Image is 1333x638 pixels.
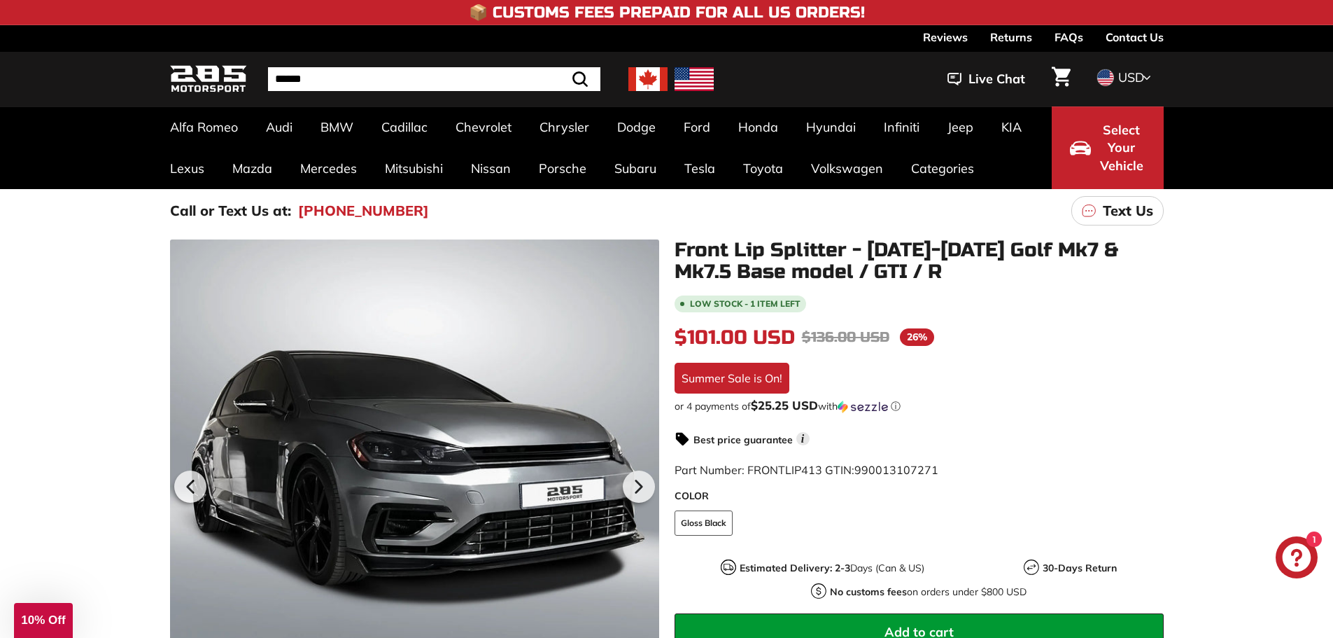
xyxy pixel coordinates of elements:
[371,148,457,189] a: Mitsubishi
[923,25,968,49] a: Reviews
[729,148,797,189] a: Toyota
[525,148,600,189] a: Porsche
[156,148,218,189] a: Lexus
[690,300,800,308] span: Low stock - 1 item left
[1043,562,1117,574] strong: 30-Days Return
[526,106,603,148] a: Chrysler
[675,240,1164,283] h1: Front Lip Splitter - [DATE]-[DATE] Golf Mk7 & Mk7.5 Base model / GTI / R
[792,106,870,148] a: Hyundai
[1106,25,1164,49] a: Contact Us
[21,613,65,627] span: 10% Off
[675,399,1164,413] div: or 4 payments of with
[900,328,934,346] span: 26%
[1271,536,1322,582] inbox-online-store-chat: Shopify online store chat
[218,148,286,189] a: Mazda
[897,148,988,189] a: Categories
[298,200,429,221] a: [PHONE_NUMBER]
[929,62,1043,97] button: Live Chat
[751,398,818,412] span: $25.25 USD
[933,106,987,148] a: Jeep
[968,70,1025,88] span: Live Chat
[1043,55,1079,103] a: Cart
[987,106,1036,148] a: KIA
[693,434,793,446] strong: Best price guarantee
[675,326,795,349] span: $101.00 USD
[675,463,938,477] span: Part Number: FRONTLIP413 GTIN:
[670,148,729,189] a: Tesla
[990,25,1032,49] a: Returns
[1071,196,1164,226] a: Text Us
[170,63,247,96] img: Logo_285_Motorsport_areodynamics_components
[268,67,600,91] input: Search
[740,562,850,574] strong: Estimated Delivery: 2-3
[252,106,306,148] a: Audi
[1118,69,1144,85] span: USD
[830,585,907,598] strong: No customs fees
[1052,106,1164,189] button: Select Your Vehicle
[603,106,670,148] a: Dodge
[1055,25,1083,49] a: FAQs
[670,106,724,148] a: Ford
[442,106,526,148] a: Chevrolet
[802,328,889,346] span: $136.00 USD
[14,603,73,638] div: 10% Off
[838,401,888,413] img: Sezzle
[156,106,252,148] a: Alfa Romeo
[830,585,1027,599] p: on orders under $800 USD
[797,148,897,189] a: Volkswagen
[600,148,670,189] a: Subaru
[286,148,371,189] a: Mercedes
[469,4,865,21] h4: 📦 Customs Fees Prepaid for All US Orders!
[796,432,810,445] span: i
[740,561,924,576] p: Days (Can & US)
[367,106,442,148] a: Cadillac
[675,489,1164,504] label: COLOR
[170,200,291,221] p: Call or Text Us at:
[675,399,1164,413] div: or 4 payments of$25.25 USDwithSezzle Click to learn more about Sezzle
[854,463,938,477] span: 990013107271
[457,148,525,189] a: Nissan
[1098,121,1145,175] span: Select Your Vehicle
[870,106,933,148] a: Infiniti
[724,106,792,148] a: Honda
[306,106,367,148] a: BMW
[1103,200,1153,221] p: Text Us
[675,363,789,394] div: Summer Sale is On!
